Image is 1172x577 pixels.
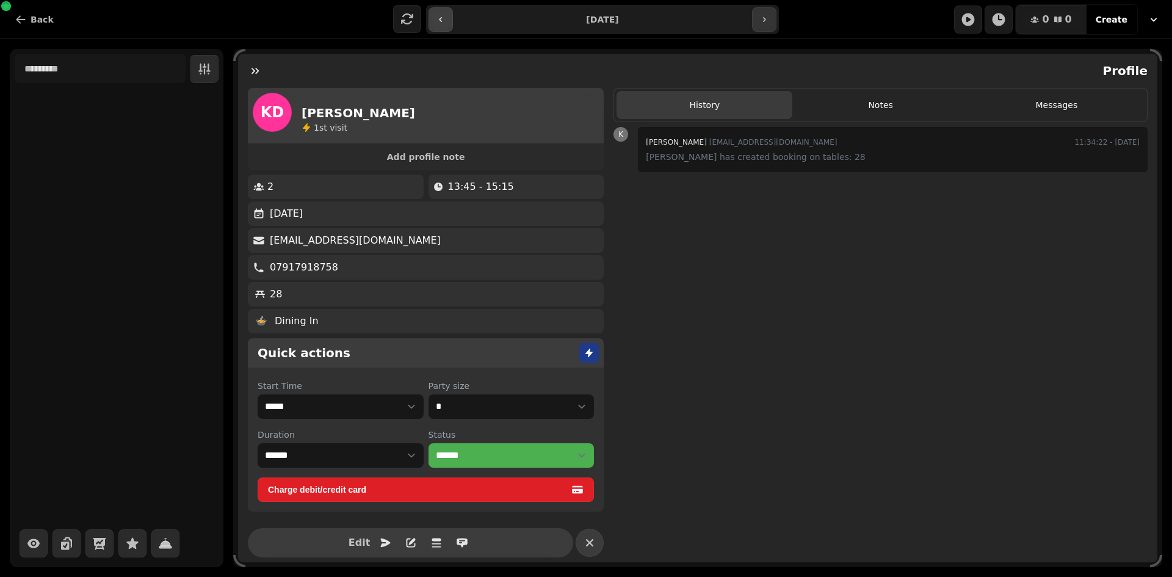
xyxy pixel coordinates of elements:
[1065,15,1072,24] span: 0
[448,180,514,194] p: 13:45 - 15:15
[969,91,1145,119] button: Messages
[270,260,338,275] p: 07917918758
[314,122,347,134] p: visit
[270,233,441,248] p: [EMAIL_ADDRESS][DOMAIN_NAME]
[258,380,424,392] label: Start Time
[352,538,367,548] span: Edit
[302,104,415,122] h2: [PERSON_NAME]
[1086,5,1137,34] button: Create
[646,135,837,150] div: [EMAIL_ADDRESS][DOMAIN_NAME]
[258,344,350,361] h2: Quick actions
[1016,5,1086,34] button: 00
[617,91,792,119] button: History
[262,153,589,161] span: Add profile note
[1098,62,1148,79] h2: Profile
[429,429,595,441] label: Status
[429,380,595,392] label: Party size
[1096,15,1127,24] span: Create
[646,138,707,147] span: [PERSON_NAME]
[314,123,319,132] span: 1
[347,531,372,555] button: Edit
[268,485,569,494] span: Charge debit/credit card
[270,206,303,221] p: [DATE]
[319,123,330,132] span: st
[646,150,1140,164] p: [PERSON_NAME] has created booking on tables: 28
[275,314,319,328] p: Dining In
[255,314,267,328] p: 🍲
[270,287,282,302] p: 28
[5,7,63,32] button: Back
[618,131,623,138] span: K
[792,91,968,119] button: Notes
[258,477,594,502] button: Charge debit/credit card
[267,180,273,194] p: 2
[261,105,284,120] span: KD
[31,15,54,24] span: Back
[1042,15,1049,24] span: 0
[258,429,424,441] label: Duration
[253,149,599,165] button: Add profile note
[1075,135,1140,150] time: 11:34:22 - [DATE]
